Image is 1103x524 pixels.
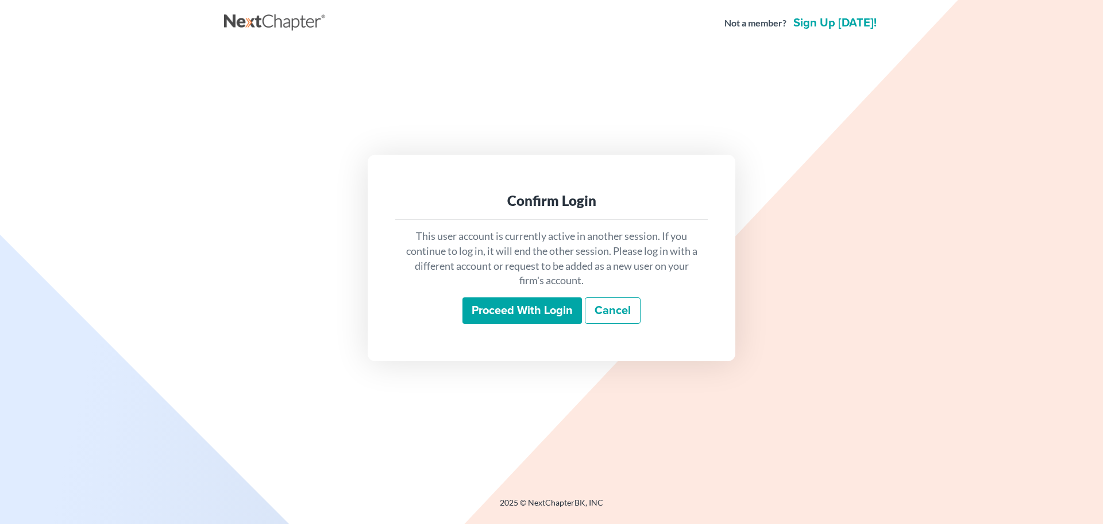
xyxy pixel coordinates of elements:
[404,192,699,210] div: Confirm Login
[791,17,879,29] a: Sign up [DATE]!
[224,497,879,518] div: 2025 © NextChapterBK, INC
[404,229,699,288] p: This user account is currently active in another session. If you continue to log in, it will end ...
[585,297,641,324] a: Cancel
[462,297,582,324] input: Proceed with login
[724,17,786,30] strong: Not a member?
